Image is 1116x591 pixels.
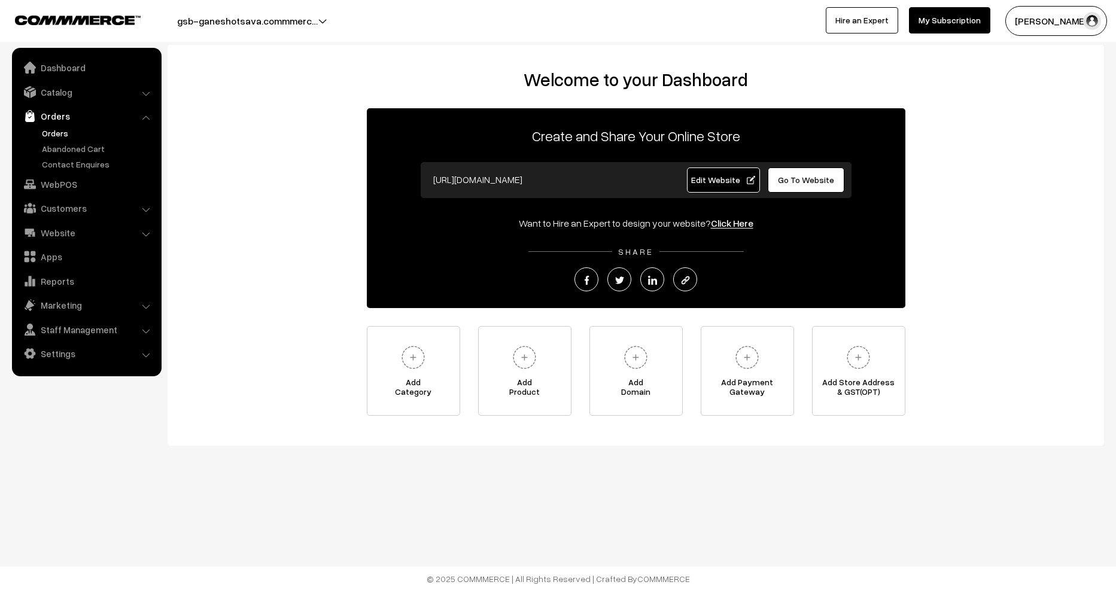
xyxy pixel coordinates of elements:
[15,16,141,25] img: COMMMERCE
[589,326,683,416] a: AddDomain
[15,270,157,292] a: Reports
[367,216,905,230] div: Want to Hire an Expert to design your website?
[778,175,834,185] span: Go To Website
[15,294,157,316] a: Marketing
[15,343,157,364] a: Settings
[478,326,571,416] a: AddProduct
[701,377,793,401] span: Add Payment Gateway
[687,167,760,193] a: Edit Website
[15,12,120,26] a: COMMMERCE
[637,574,690,584] a: COMMMERCE
[711,217,753,229] a: Click Here
[15,81,157,103] a: Catalog
[180,69,1092,90] h2: Welcome to your Dashboard
[701,326,794,416] a: Add PaymentGateway
[909,7,990,33] a: My Subscription
[15,246,157,267] a: Apps
[812,326,905,416] a: Add Store Address& GST(OPT)
[15,173,157,195] a: WebPOS
[1005,6,1107,36] button: [PERSON_NAME]
[826,7,898,33] a: Hire an Expert
[508,341,541,374] img: plus.svg
[367,377,460,401] span: Add Category
[842,341,875,374] img: plus.svg
[15,319,157,340] a: Staff Management
[15,222,157,243] a: Website
[39,142,157,155] a: Abandoned Cart
[691,175,755,185] span: Edit Website
[15,197,157,219] a: Customers
[135,6,360,36] button: gsb-ganeshotsava.commmerc…
[612,246,659,257] span: SHARE
[15,57,157,78] a: Dashboard
[768,167,845,193] a: Go To Website
[619,341,652,374] img: plus.svg
[367,326,460,416] a: AddCategory
[367,125,905,147] p: Create and Share Your Online Store
[590,377,682,401] span: Add Domain
[39,127,157,139] a: Orders
[39,158,157,170] a: Contact Enquires
[479,377,571,401] span: Add Product
[15,105,157,127] a: Orders
[731,341,764,374] img: plus.svg
[397,341,430,374] img: plus.svg
[1083,12,1101,30] img: user
[813,377,905,401] span: Add Store Address & GST(OPT)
